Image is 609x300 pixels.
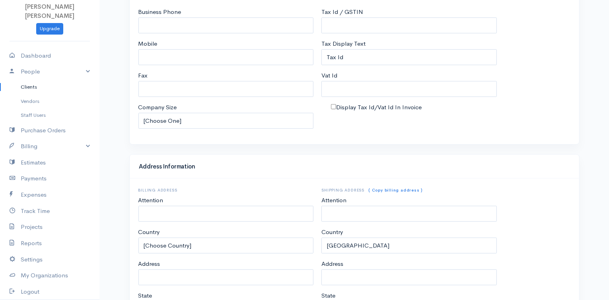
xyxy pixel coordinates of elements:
label: Country [321,228,343,237]
label: Display Tax Id/Vat Id In Invoice [336,103,422,112]
label: Address [138,259,160,269]
a: ( Copy billing address ) [368,188,422,193]
label: Vat Id [321,71,337,80]
label: Country [138,228,160,237]
span: [PERSON_NAME] [PERSON_NAME] [25,3,74,19]
h6: Billing Address [138,188,314,192]
label: Fax [138,71,148,80]
h6: Shipping Address [321,188,497,192]
label: Address [321,259,343,269]
label: Business Phone [138,8,181,17]
label: Attention [321,196,346,205]
label: Mobile [138,39,158,48]
a: Upgrade [36,23,63,35]
label: Company Size [138,103,177,112]
label: Attention [138,196,163,205]
label: Tax Id / GSTIN [321,8,363,17]
label: Tax Display Text [321,39,366,48]
h4: Address Information [139,163,570,170]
